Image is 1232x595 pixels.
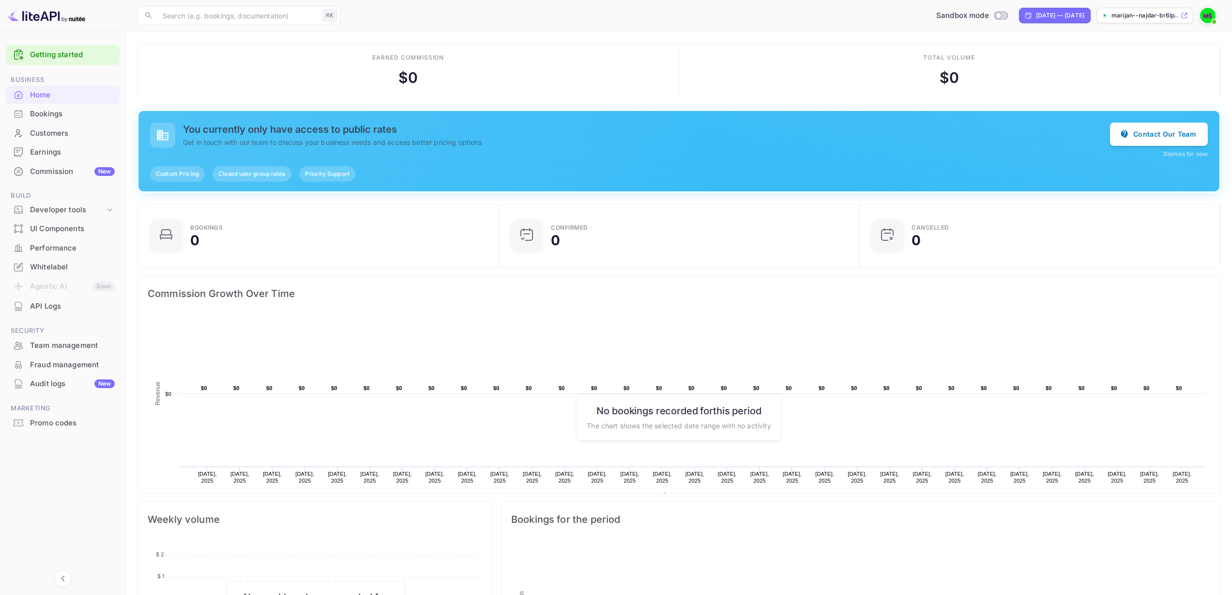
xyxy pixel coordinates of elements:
button: Contact Our Team [1110,123,1208,146]
div: 0 [551,234,560,247]
text: [DATE], 2025 [815,471,834,484]
text: [DATE], 2025 [945,471,964,484]
div: Team management [6,336,120,355]
div: Confirmed [551,225,588,231]
div: API Logs [30,301,115,312]
text: $0 [916,385,922,391]
span: Weekly volume [148,512,483,527]
text: $0 [656,385,662,391]
text: [DATE], 2025 [783,471,802,484]
text: [DATE], 2025 [426,471,444,484]
tspan: $ 1 [157,573,164,579]
h6: No bookings recorded for this period [587,405,771,417]
text: [DATE], 2025 [523,471,542,484]
text: $0 [851,385,857,391]
text: $0 [428,385,435,391]
div: CANCELLED [912,225,949,231]
text: [DATE], 2025 [653,471,672,484]
text: [DATE], 2025 [848,471,867,484]
text: $0 [1111,385,1117,391]
a: Team management [6,336,120,354]
span: Sandbox mode [936,10,989,21]
div: UI Components [6,219,120,238]
text: $0 [165,391,171,397]
span: Marketing [6,403,120,414]
div: Commission [30,166,115,177]
span: Priority Support [299,170,355,178]
span: Custom Pricing [150,170,205,178]
text: $0 [1143,385,1150,391]
text: [DATE], 2025 [230,471,249,484]
div: Bookings [190,225,223,231]
text: $0 [233,385,240,391]
div: Bookings [6,105,120,124]
div: Performance [6,239,120,258]
text: [DATE], 2025 [718,471,737,484]
text: [DATE], 2025 [458,471,477,484]
div: Developer tools [30,204,105,216]
button: Collapse navigation [54,570,72,587]
text: [DATE], 2025 [1010,471,1029,484]
div: Home [6,86,120,105]
a: Whitelabel [6,258,120,276]
text: [DATE], 2025 [978,471,997,484]
text: [DATE], 2025 [1140,471,1159,484]
text: $0 [883,385,890,391]
div: Fraud management [6,356,120,375]
text: [DATE], 2025 [1108,471,1126,484]
div: $ 0 [398,67,418,89]
a: Performance [6,239,120,257]
a: Audit logsNew [6,375,120,392]
div: Total volume [923,53,975,62]
div: Performance [30,243,115,254]
div: Home [30,90,115,101]
h5: You currently only have access to public rates [183,124,1110,135]
img: Marijan Šnajdar [1200,8,1216,23]
a: Earnings [6,143,120,161]
text: $0 [1176,385,1182,391]
div: Bookings [30,109,115,120]
text: $0 [721,385,727,391]
div: Earned commission [372,53,444,62]
div: Team management [30,340,115,351]
tspan: $ 2 [156,550,164,557]
p: marijan--najdar-br6lp.... [1111,11,1179,20]
text: $0 [559,385,565,391]
text: $0 [624,385,630,391]
text: $0 [1046,385,1052,391]
text: [DATE], 2025 [555,471,574,484]
div: Developer tools [6,202,120,219]
div: Promo codes [30,418,115,429]
text: [DATE], 2025 [198,471,217,484]
div: New [94,379,115,388]
input: Search (e.g. bookings, documentation) [157,6,319,25]
div: Earnings [6,143,120,162]
text: $0 [591,385,597,391]
text: $0 [299,385,305,391]
text: [DATE], 2025 [393,471,412,484]
text: $0 [461,385,467,391]
div: CommissionNew [6,162,120,181]
div: $ 0 [940,67,959,89]
text: [DATE], 2025 [685,471,704,484]
div: Whitelabel [30,262,115,273]
text: [DATE], 2025 [1075,471,1094,484]
div: 0 [190,234,199,247]
div: Earnings [30,147,115,158]
div: Switch to Production mode [932,10,1011,21]
div: New [94,167,115,176]
div: API Logs [6,297,120,316]
div: Promo codes [6,414,120,433]
div: Customers [30,128,115,139]
text: [DATE], 2025 [361,471,380,484]
text: [DATE], 2025 [880,471,899,484]
text: [DATE], 2025 [490,471,509,484]
button: Dismiss for now [1163,150,1208,158]
span: Bookings for the period [511,512,1210,527]
text: [DATE], 2025 [620,471,639,484]
text: $0 [753,385,760,391]
div: ⌘K [322,9,337,22]
text: $0 [493,385,500,391]
a: Fraud management [6,356,120,374]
